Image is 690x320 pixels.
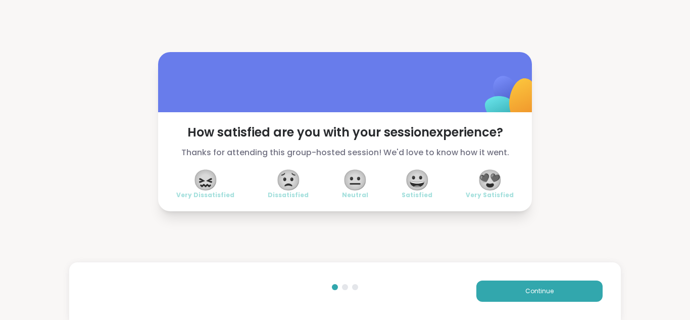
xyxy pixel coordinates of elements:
img: ShareWell Logomark [461,50,562,150]
button: Continue [476,281,603,302]
span: 😟 [276,171,301,189]
span: 😖 [193,171,218,189]
span: Very Satisfied [466,191,514,199]
span: Thanks for attending this group-hosted session! We'd love to know how it went. [176,147,514,159]
span: Continue [525,287,554,296]
span: 😀 [405,171,430,189]
span: How satisfied are you with your session experience? [176,124,514,141]
span: Satisfied [402,191,432,199]
span: Dissatisfied [268,191,309,199]
span: Very Dissatisfied [176,191,234,199]
span: 😍 [477,171,503,189]
span: Neutral [342,191,368,199]
span: 😐 [342,171,368,189]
